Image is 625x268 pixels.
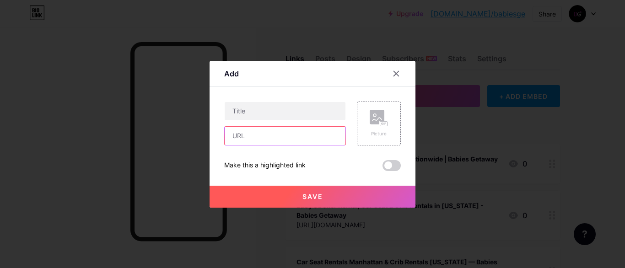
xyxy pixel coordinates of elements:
[302,193,323,200] span: Save
[210,186,415,208] button: Save
[225,127,345,145] input: URL
[370,130,388,137] div: Picture
[224,160,306,171] div: Make this a highlighted link
[224,68,239,79] div: Add
[225,102,345,120] input: Title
